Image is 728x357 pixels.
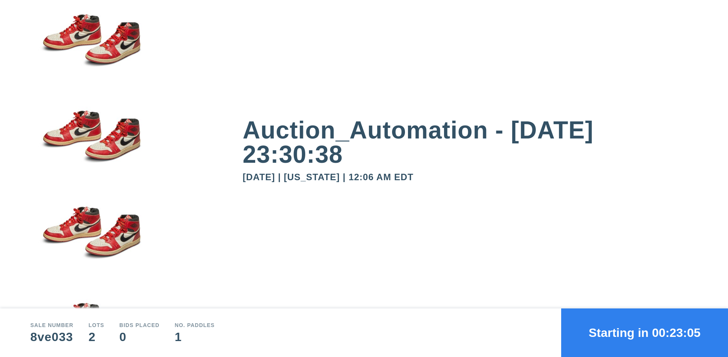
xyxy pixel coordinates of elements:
img: small [30,96,152,193]
div: Lots [89,322,104,328]
div: 2 [89,331,104,343]
div: 0 [119,331,160,343]
div: Sale number [30,322,74,328]
div: [DATE] | [US_STATE] | 12:06 AM EDT [243,173,698,182]
div: 8ve033 [30,331,74,343]
button: Starting in 00:23:05 [561,308,728,357]
div: No. Paddles [175,322,215,328]
div: 1 [175,331,215,343]
div: Auction_Automation - [DATE] 23:30:38 [243,118,698,167]
div: Bids Placed [119,322,160,328]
